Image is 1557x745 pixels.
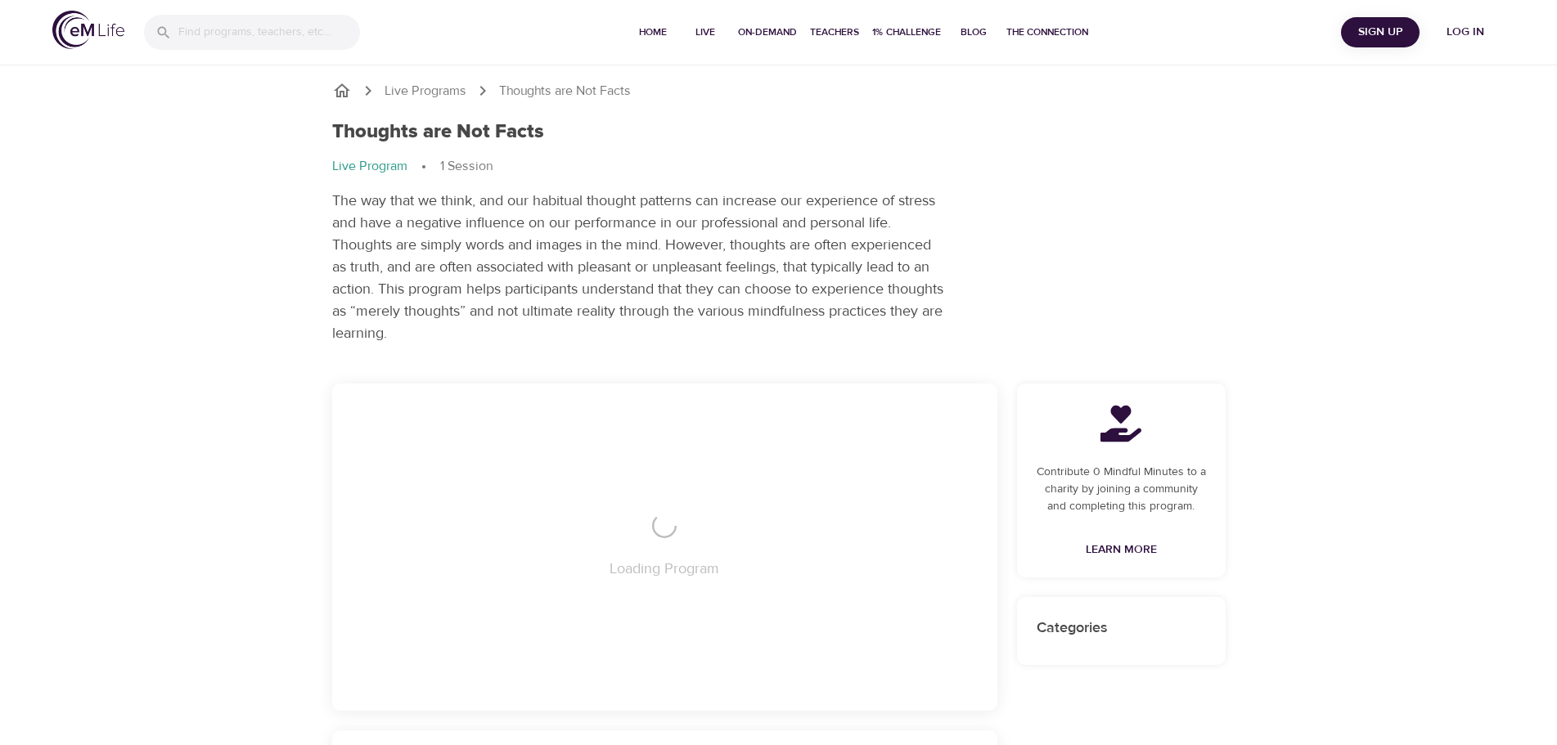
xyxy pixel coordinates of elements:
span: Sign Up [1348,22,1413,43]
p: Loading Program [610,558,719,580]
a: Learn More [1079,535,1163,565]
span: Log in [1433,22,1498,43]
span: 1% Challenge [872,24,941,41]
a: Live Programs [385,82,466,101]
p: Thoughts are Not Facts [499,82,631,101]
span: Live [686,24,725,41]
p: Contribute 0 Mindful Minutes to a charity by joining a community and completing this program. [1037,464,1206,515]
nav: breadcrumb [332,81,1226,101]
button: Log in [1426,17,1505,47]
p: Live Program [332,157,407,176]
span: Home [633,24,673,41]
span: Learn More [1086,540,1157,560]
button: Sign Up [1341,17,1420,47]
img: logo [52,11,124,49]
span: Teachers [810,24,859,41]
span: On-Demand [738,24,797,41]
p: The way that we think, and our habitual thought patterns can increase our experience of stress an... [332,190,946,344]
span: The Connection [1006,24,1088,41]
h1: Thoughts are Not Facts [332,120,544,144]
p: Categories [1037,617,1206,639]
span: Blog [954,24,993,41]
nav: breadcrumb [332,157,1226,177]
input: Find programs, teachers, etc... [178,15,360,50]
p: 1 Session [440,157,493,176]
